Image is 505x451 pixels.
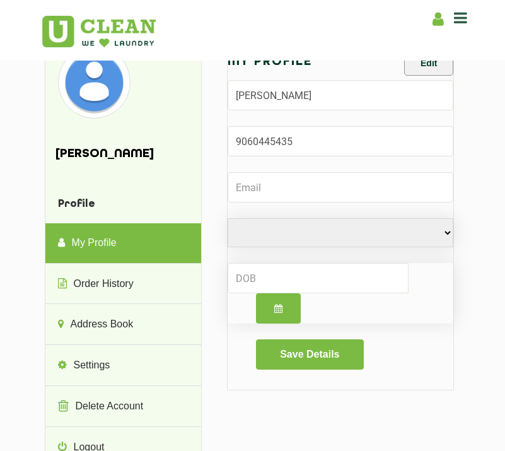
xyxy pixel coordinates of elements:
h4: Profile [45,186,201,223]
img: UClean Laundry and Dry Cleaning [42,16,156,47]
a: Delete Account [45,387,201,427]
a: Order History [45,264,201,305]
a: Address Book [45,305,201,345]
img: avatardefault_92824.png [61,49,127,115]
a: My Profile [45,223,201,264]
input: DOB [228,263,409,293]
h2: My Profile [228,50,386,73]
input: Phone [228,126,454,156]
input: Email [228,172,454,202]
button: Save Details [256,339,364,370]
button: Edit [404,50,453,76]
input: Name [228,80,454,110]
a: Settings [45,346,201,386]
h4: [PERSON_NAME] [55,147,192,161]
